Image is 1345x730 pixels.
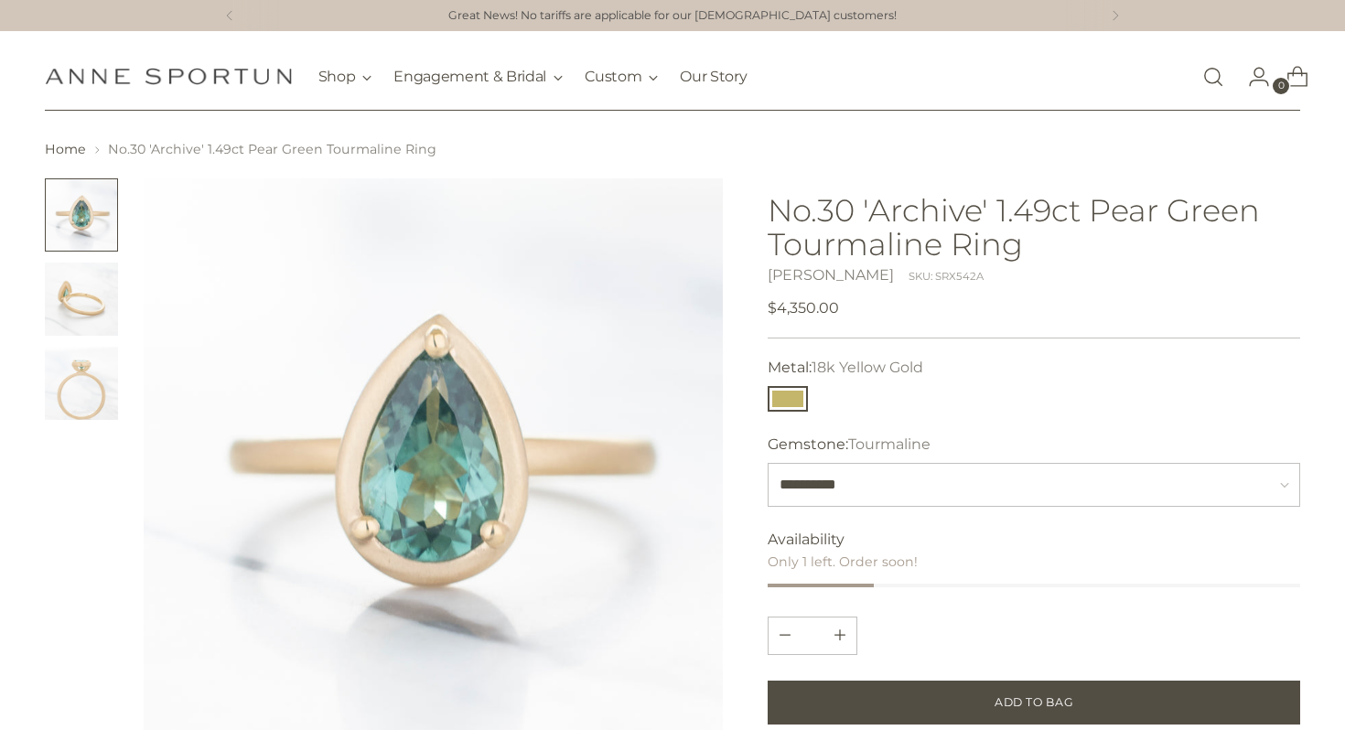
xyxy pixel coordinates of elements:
[909,269,984,284] div: SKU: SRX542A
[1273,78,1289,94] span: 0
[768,529,845,551] span: Availability
[768,681,1301,725] button: Add to Bag
[393,57,563,97] button: Engagement & Bridal
[45,178,118,252] button: Change image to image 1
[768,297,839,319] span: $4,350.00
[680,57,747,97] a: Our Story
[768,434,931,456] label: Gemstone:
[45,68,292,85] a: Anne Sportun Fine Jewellery
[823,617,856,654] button: Subtract product quantity
[318,57,372,97] button: Shop
[585,57,658,97] button: Custom
[768,357,923,379] label: Metal:
[448,7,897,25] a: Great News! No tariffs are applicable for our [DEMOGRAPHIC_DATA] customers!
[108,141,436,157] span: No.30 'Archive' 1.49ct Pear Green Tourmaline Ring
[812,359,923,376] span: 18k Yellow Gold
[1272,59,1308,95] a: Open cart modal
[995,694,1073,711] span: Add to Bag
[45,141,86,157] a: Home
[45,140,1301,159] nav: breadcrumbs
[848,435,931,453] span: Tourmaline
[45,263,118,336] button: Change image to image 2
[768,193,1301,261] h1: No.30 'Archive' 1.49ct Pear Green Tourmaline Ring
[791,617,834,654] input: Product quantity
[45,347,118,420] button: Change image to image 3
[768,553,918,570] span: Only 1 left. Order soon!
[768,386,808,412] button: 18k Yellow Gold
[1233,59,1270,95] a: Go to the account page
[768,266,894,284] a: [PERSON_NAME]
[769,617,802,654] button: Add product quantity
[1195,59,1232,95] a: Open search modal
